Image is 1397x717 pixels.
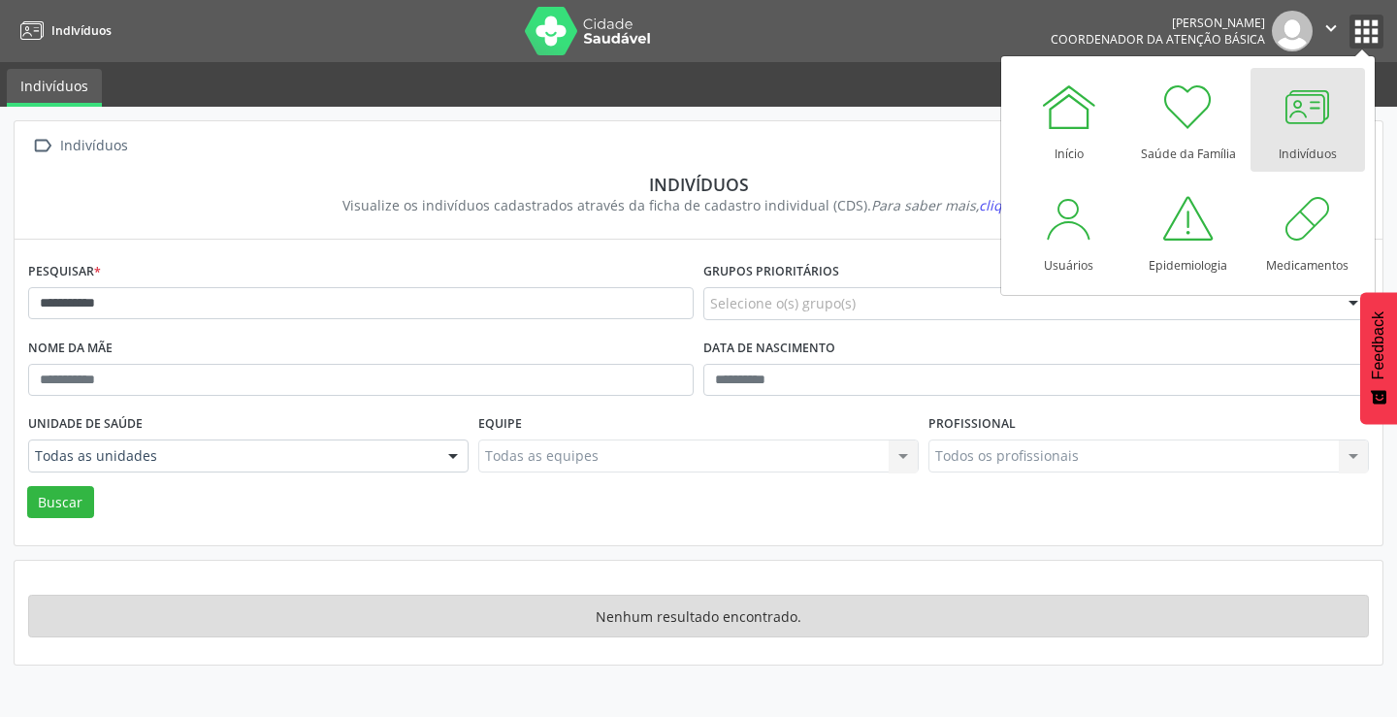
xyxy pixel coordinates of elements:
[1251,179,1365,283] a: Medicamentos
[51,22,112,39] span: Indivíduos
[871,196,1056,214] i: Para saber mais,
[1131,179,1246,283] a: Epidemiologia
[1012,68,1126,172] a: Início
[42,174,1355,195] div: Indivíduos
[979,196,1056,214] span: clique aqui!
[28,334,113,364] label: Nome da mãe
[35,446,429,466] span: Todas as unidades
[1370,311,1387,379] span: Feedback
[7,69,102,107] a: Indivíduos
[1012,179,1126,283] a: Usuários
[928,409,1016,440] label: Profissional
[42,195,1355,215] div: Visualize os indivíduos cadastrados através da ficha de cadastro individual (CDS).
[27,486,94,519] button: Buscar
[710,293,856,313] span: Selecione o(s) grupo(s)
[28,132,56,160] i: 
[1272,11,1313,51] img: img
[478,409,522,440] label: Equipe
[28,595,1369,637] div: Nenhum resultado encontrado.
[56,132,131,160] div: Indivíduos
[1251,68,1365,172] a: Indivíduos
[28,409,143,440] label: Unidade de saúde
[1051,15,1265,31] div: [PERSON_NAME]
[28,257,101,287] label: Pesquisar
[1320,17,1342,39] i: 
[1131,68,1246,172] a: Saúde da Família
[1051,31,1265,48] span: Coordenador da Atenção Básica
[703,334,835,364] label: Data de nascimento
[14,15,112,47] a: Indivíduos
[1313,11,1349,51] button: 
[1349,15,1383,49] button: apps
[1360,292,1397,424] button: Feedback - Mostrar pesquisa
[28,132,131,160] a:  Indivíduos
[703,257,839,287] label: Grupos prioritários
